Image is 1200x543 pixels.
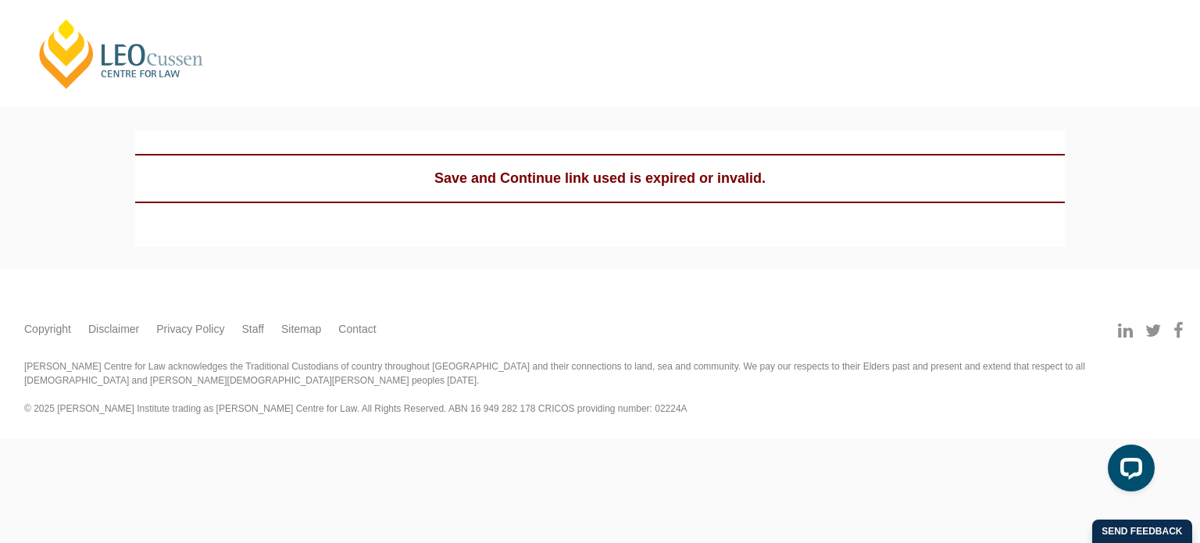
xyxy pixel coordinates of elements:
div: [PERSON_NAME] Centre for Law acknowledges the Traditional Custodians of country throughout [GEOGR... [24,359,1176,416]
a: Staff [241,321,264,338]
a: Sitemap [281,321,321,338]
a: [PERSON_NAME] Centre for Law [35,17,208,91]
a: Copyright [24,321,71,338]
a: Disclaimer [88,321,139,338]
a: Contact [338,321,376,338]
iframe: LiveChat chat widget [1095,438,1161,504]
a: Privacy Policy [156,321,224,338]
div: Save and Continue link used is expired or invalid. [135,154,1065,203]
